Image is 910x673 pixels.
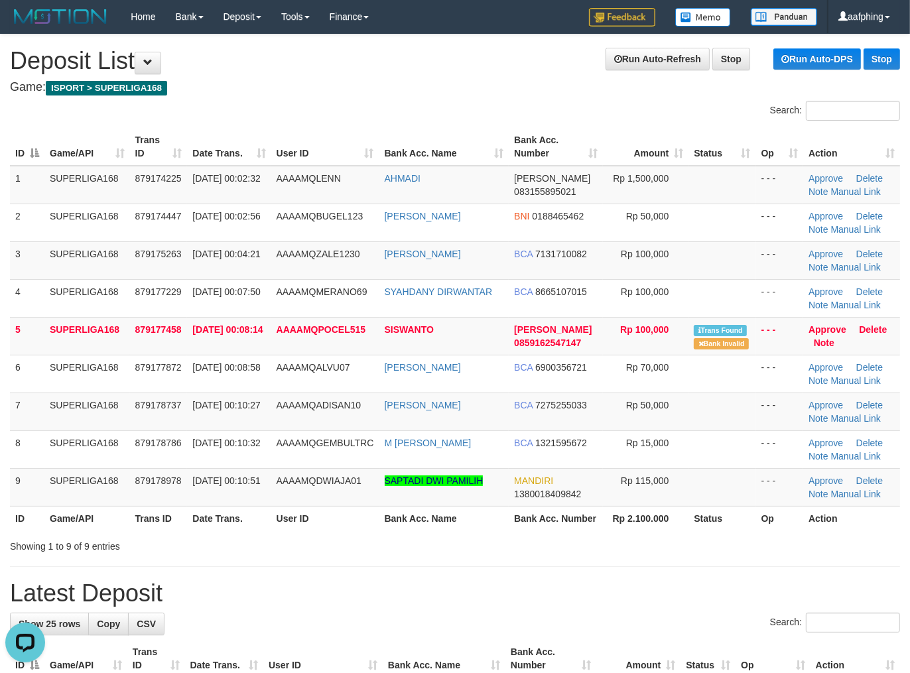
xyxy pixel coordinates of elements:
[10,506,44,530] th: ID
[514,438,533,448] span: BCA
[277,286,367,297] span: AAAAMQMERANO69
[809,224,828,235] a: Note
[626,211,669,221] span: Rp 50,000
[135,438,182,448] span: 879178786
[809,211,843,221] a: Approve
[385,438,472,448] a: M [PERSON_NAME]
[10,613,89,635] a: Show 25 rows
[514,186,576,197] span: Copy 083155895021 to clipboard
[514,173,590,184] span: [PERSON_NAME]
[10,81,900,94] h4: Game:
[535,438,587,448] span: Copy 1321595672 to clipboard
[137,619,156,629] span: CSV
[809,413,828,424] a: Note
[44,241,130,279] td: SUPERLIGA168
[10,241,44,279] td: 3
[756,506,804,530] th: Op
[756,430,804,468] td: - - -
[46,81,167,95] span: ISPORT > SUPERLIGA168
[385,400,461,410] a: [PERSON_NAME]
[809,451,828,461] a: Note
[856,438,883,448] a: Delete
[187,128,271,166] th: Date Trans.: activate to sort column ascending
[277,475,361,486] span: AAAAMQDWIAJA01
[606,48,710,70] a: Run Auto-Refresh
[44,393,130,430] td: SUPERLIGA168
[10,580,900,607] h1: Latest Deposit
[514,324,592,335] span: [PERSON_NAME]
[192,475,260,486] span: [DATE] 00:10:51
[192,173,260,184] span: [DATE] 00:02:32
[514,400,533,410] span: BCA
[773,48,861,70] a: Run Auto-DPS
[277,173,341,184] span: AAAAMQLENN
[192,438,260,448] span: [DATE] 00:10:32
[621,475,669,486] span: Rp 115,000
[809,173,843,184] a: Approve
[10,355,44,393] td: 6
[271,506,379,530] th: User ID
[44,279,130,317] td: SUPERLIGA168
[756,166,804,204] td: - - -
[751,8,817,26] img: panduan.png
[803,506,900,530] th: Action
[688,128,755,166] th: Status: activate to sort column ascending
[856,211,883,221] a: Delete
[756,204,804,241] td: - - -
[192,324,263,335] span: [DATE] 00:08:14
[277,249,360,259] span: AAAAMQZALE1230
[621,286,669,297] span: Rp 100,000
[756,468,804,506] td: - - -
[135,286,182,297] span: 879177229
[10,468,44,506] td: 9
[192,211,260,221] span: [DATE] 00:02:56
[385,286,493,297] a: SYAHDANY DIRWANTAR
[509,128,603,166] th: Bank Acc. Number: activate to sort column ascending
[277,400,361,410] span: AAAAMQADISAN10
[809,438,843,448] a: Approve
[620,324,669,335] span: Rp 100,000
[10,430,44,468] td: 8
[130,506,188,530] th: Trans ID
[514,362,533,373] span: BCA
[809,489,828,499] a: Note
[756,128,804,166] th: Op: activate to sort column ascending
[10,48,900,74] h1: Deposit List
[603,506,688,530] th: Rp 2.100.000
[385,211,461,221] a: [PERSON_NAME]
[44,430,130,468] td: SUPERLIGA168
[385,362,461,373] a: [PERSON_NAME]
[514,475,553,486] span: MANDIRI
[831,262,881,273] a: Manual Link
[44,317,130,355] td: SUPERLIGA168
[626,400,669,410] span: Rp 50,000
[514,249,533,259] span: BCA
[10,7,111,27] img: MOTION_logo.png
[756,241,804,279] td: - - -
[10,279,44,317] td: 4
[135,211,182,221] span: 879174447
[859,324,887,335] a: Delete
[809,262,828,273] a: Note
[756,355,804,393] td: - - -
[613,173,669,184] span: Rp 1,500,000
[192,362,260,373] span: [DATE] 00:08:58
[88,613,129,635] a: Copy
[809,475,843,486] a: Approve
[831,300,881,310] a: Manual Link
[509,506,603,530] th: Bank Acc. Number
[626,362,669,373] span: Rp 70,000
[831,186,881,197] a: Manual Link
[831,451,881,461] a: Manual Link
[192,400,260,410] span: [DATE] 00:10:27
[803,128,900,166] th: Action: activate to sort column ascending
[10,317,44,355] td: 5
[277,211,363,221] span: AAAAMQBUGEL123
[809,400,843,410] a: Approve
[603,128,688,166] th: Amount: activate to sort column ascending
[809,324,846,335] a: Approve
[10,166,44,204] td: 1
[712,48,750,70] a: Stop
[44,468,130,506] td: SUPERLIGA168
[688,506,755,530] th: Status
